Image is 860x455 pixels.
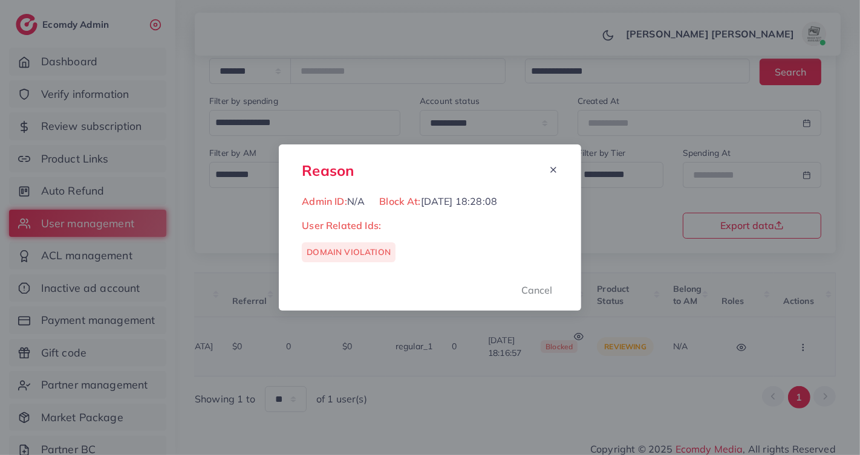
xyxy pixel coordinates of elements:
span: [DATE] 18:28:08 [421,195,497,207]
span: Admin ID: [302,195,347,207]
span: Block At: [379,195,420,207]
button: Cancel [507,277,568,303]
span: N/A [347,195,365,207]
p: DOMAIN VIOLATION [307,245,391,259]
h3: Reason [302,162,354,179]
span: User Related Ids: [302,219,381,231]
